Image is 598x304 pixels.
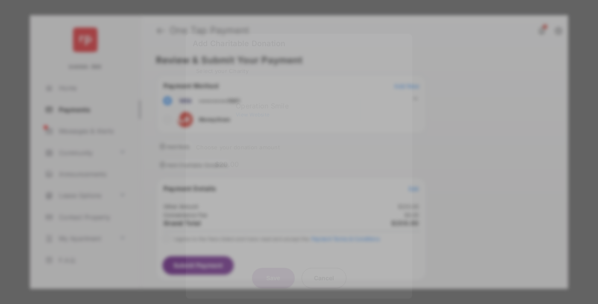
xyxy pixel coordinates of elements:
[215,160,239,168] label: $20.00
[252,268,295,288] button: Save
[186,34,412,53] h6: Add Charitable Donation
[302,268,346,288] button: Cancel
[196,144,280,151] span: Choose your donation amount
[196,67,249,74] span: Select your Charity
[236,102,357,110] div: Operation Smile
[236,111,270,118] span: View Website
